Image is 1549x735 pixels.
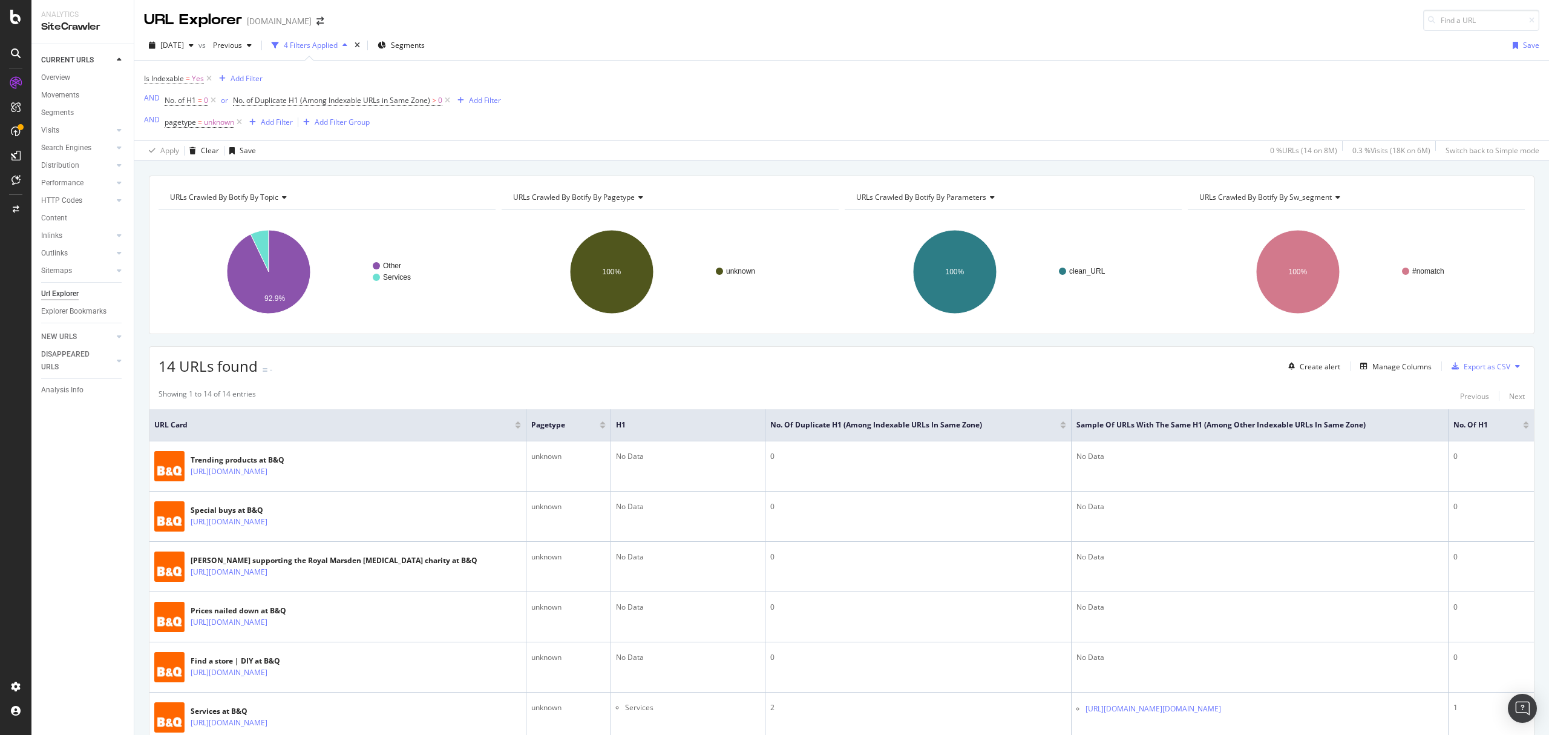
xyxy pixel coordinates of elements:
text: unknown [726,267,755,275]
text: Services [383,273,411,282]
span: = [198,117,202,127]
div: 0.3 % Visits ( 18K on 6M ) [1352,145,1430,156]
button: Next [1509,389,1525,403]
div: Save [1523,40,1539,50]
button: Apply [144,141,179,160]
li: Services [625,702,759,713]
a: Url Explorer [41,288,125,300]
div: Movements [41,89,79,102]
div: 0 [1453,451,1529,462]
div: 0 [770,652,1067,663]
div: unknown [531,602,606,613]
h4: URLs Crawled By Botify By topic [168,188,485,207]
a: Inlinks [41,229,113,242]
div: No Data [1076,602,1443,613]
div: Visits [41,124,59,137]
div: unknown [531,501,606,512]
h4: URLs Crawled By Botify By pagetype [511,188,828,207]
button: Add Filter [453,93,501,108]
text: Other [383,262,401,270]
div: URL Explorer [144,10,242,30]
span: No. of H1 [1453,420,1505,430]
div: Services at B&Q [191,706,320,717]
span: Previous [208,40,242,50]
div: Sitemaps [41,265,72,277]
a: Explorer Bookmarks [41,305,125,318]
a: Distribution [41,159,113,172]
span: URLs Crawled By Botify By topic [170,192,278,202]
div: Previous [1460,391,1489,401]
div: DISAPPEARED URLS [41,348,102,374]
button: Add Filter [244,115,293,130]
button: Segments [373,36,430,55]
div: 0 [1453,652,1529,663]
button: Add Filter [214,71,263,86]
span: No. of Duplicate H1 (Among Indexable URLs in Same Zone) [233,95,430,105]
button: Add Filter Group [298,115,370,130]
span: No. of Duplicate H1 (Among Indexable URLs in Same Zone) [770,420,1043,430]
button: Manage Columns [1355,359,1432,374]
span: > [432,95,436,105]
text: 100% [946,268,964,276]
div: No Data [616,552,759,562]
a: NEW URLS [41,331,113,343]
span: pagetype [531,420,582,430]
div: Find a store | DIY at B&Q [191,656,320,667]
div: No Data [616,652,759,663]
a: Movements [41,89,125,102]
div: No Data [1076,552,1443,562]
div: Clear [201,145,219,156]
div: AND [144,93,160,103]
div: No Data [616,451,759,462]
a: Sitemaps [41,265,113,277]
span: vs [198,40,208,50]
text: clean_URL [1069,267,1105,275]
a: [URL][DOMAIN_NAME] [191,667,267,679]
div: A chart. [845,219,1179,325]
input: Find a URL [1423,10,1539,31]
a: Performance [41,177,113,190]
span: URLs Crawled By Botify By pagetype [513,192,635,202]
a: Content [41,212,125,225]
span: No. of H1 [165,95,196,105]
div: or [221,95,228,105]
span: URLs Crawled By Botify By sw_segment [1199,192,1332,202]
div: Analysis Info [41,384,84,397]
img: main image [154,451,185,481]
div: Create alert [1300,361,1340,372]
span: = [186,73,190,84]
div: - [270,364,272,375]
div: 0 [770,501,1067,512]
img: main image [154,501,185,532]
button: or [221,94,228,106]
div: Add Filter [469,95,501,105]
div: Trending products at B&Q [191,455,320,466]
text: #nomatch [1412,267,1444,275]
div: No Data [1076,652,1443,663]
img: main image [154,602,185,632]
div: Export as CSV [1464,361,1510,372]
div: [DOMAIN_NAME] [247,15,312,27]
span: unknown [204,114,234,131]
div: 0 % URLs ( 14 on 8M ) [1270,145,1337,156]
div: Analytics [41,10,124,20]
a: [URL][DOMAIN_NAME] [191,466,267,478]
button: Switch back to Simple mode [1441,141,1539,160]
div: 1 [1453,702,1529,713]
div: unknown [531,652,606,663]
div: Outlinks [41,247,68,260]
img: main image [154,552,185,582]
span: pagetype [165,117,196,127]
div: Apply [160,145,179,156]
span: 2025 Aug. 11th [160,40,184,50]
svg: A chart. [159,219,493,325]
a: [URL][DOMAIN_NAME] [191,616,267,628]
div: unknown [531,451,606,462]
span: 14 URLs found [159,356,258,376]
span: Yes [192,70,204,87]
div: 0 [1453,552,1529,562]
span: 0 [438,92,442,109]
div: Add Filter Group [315,117,370,127]
text: 100% [1289,268,1308,276]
